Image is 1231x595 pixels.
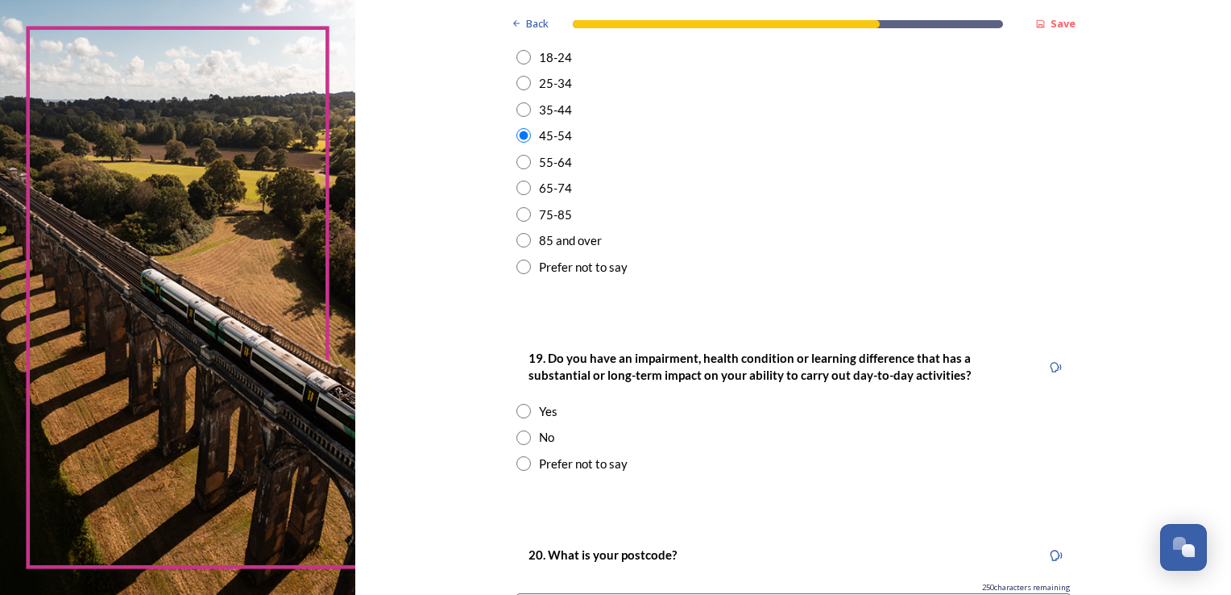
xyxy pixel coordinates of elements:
div: 65-74 [539,179,572,198]
span: 250 characters remaining [982,582,1071,593]
div: Prefer not to say [539,258,628,277]
div: Prefer not to say [539,455,628,473]
button: Open Chat [1160,524,1207,571]
strong: 20. What is your postcode? [528,547,677,562]
div: Yes [539,402,557,421]
span: Back [526,16,549,31]
div: 75-85 [539,206,572,224]
div: 25-34 [539,74,572,93]
div: 45-54 [539,127,572,145]
div: 35-44 [539,101,572,119]
div: No [539,428,554,447]
div: 18-24 [539,48,572,67]
div: 85 and over [539,231,602,250]
strong: 19. Do you have an impairment, health condition or learning difference that has a substantial or ... [528,351,973,382]
div: 55-64 [539,153,572,172]
strong: Save [1051,16,1076,31]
